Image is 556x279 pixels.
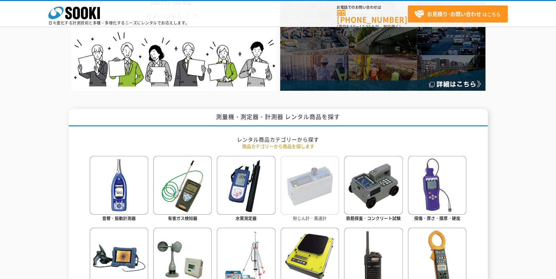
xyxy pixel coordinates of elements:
[293,215,327,221] span: 粉じん計・風速計
[408,156,466,222] a: 探傷・厚さ・膜厚・硬度
[344,156,403,214] img: 鉄筋探査・コンクリート試験
[359,24,371,30] span: 17:30
[346,215,401,221] span: 鉄筋探査・コンクリート試験
[153,156,212,222] a: 有害ガス検知器
[69,109,488,126] h1: 測量機・測定器・計測器 レンタル商品を探す
[414,9,501,19] span: はこちら
[168,215,197,221] span: 有害ガス検知器
[90,156,148,214] img: 音響・振動計測器
[48,21,190,25] p: 日々進化する計測技術と多種・多様化するニーズにレンタルでお応えします。
[408,5,508,23] a: お見積り･お問い合わせはこちら
[414,215,460,221] span: 探傷・厚さ・膜厚・硬度
[153,156,212,214] img: 有害ガス検知器
[427,10,481,18] strong: お見積り･お問い合わせ
[337,5,408,9] span: お電話でのお問い合わせは
[408,156,466,214] img: 探傷・厚さ・膜厚・硬度
[90,156,148,222] a: 音響・振動計測器
[280,156,339,222] a: 粉じん計・風速計
[217,156,275,214] img: 水質測定器
[346,24,356,30] span: 8:50
[236,215,257,221] span: 水質測定器
[90,136,467,143] h2: レンタル商品カテゴリーから探す
[337,10,408,23] a: [PHONE_NUMBER]
[337,24,401,30] span: (平日 ～ 土日、祝日除く)
[102,215,136,221] span: 音響・振動計測器
[90,143,467,150] p: 商品カテゴリーから商品を探します
[217,156,275,222] a: 水質測定器
[344,156,403,222] a: 鉄筋探査・コンクリート試験
[280,156,339,214] img: 粉じん計・風速計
